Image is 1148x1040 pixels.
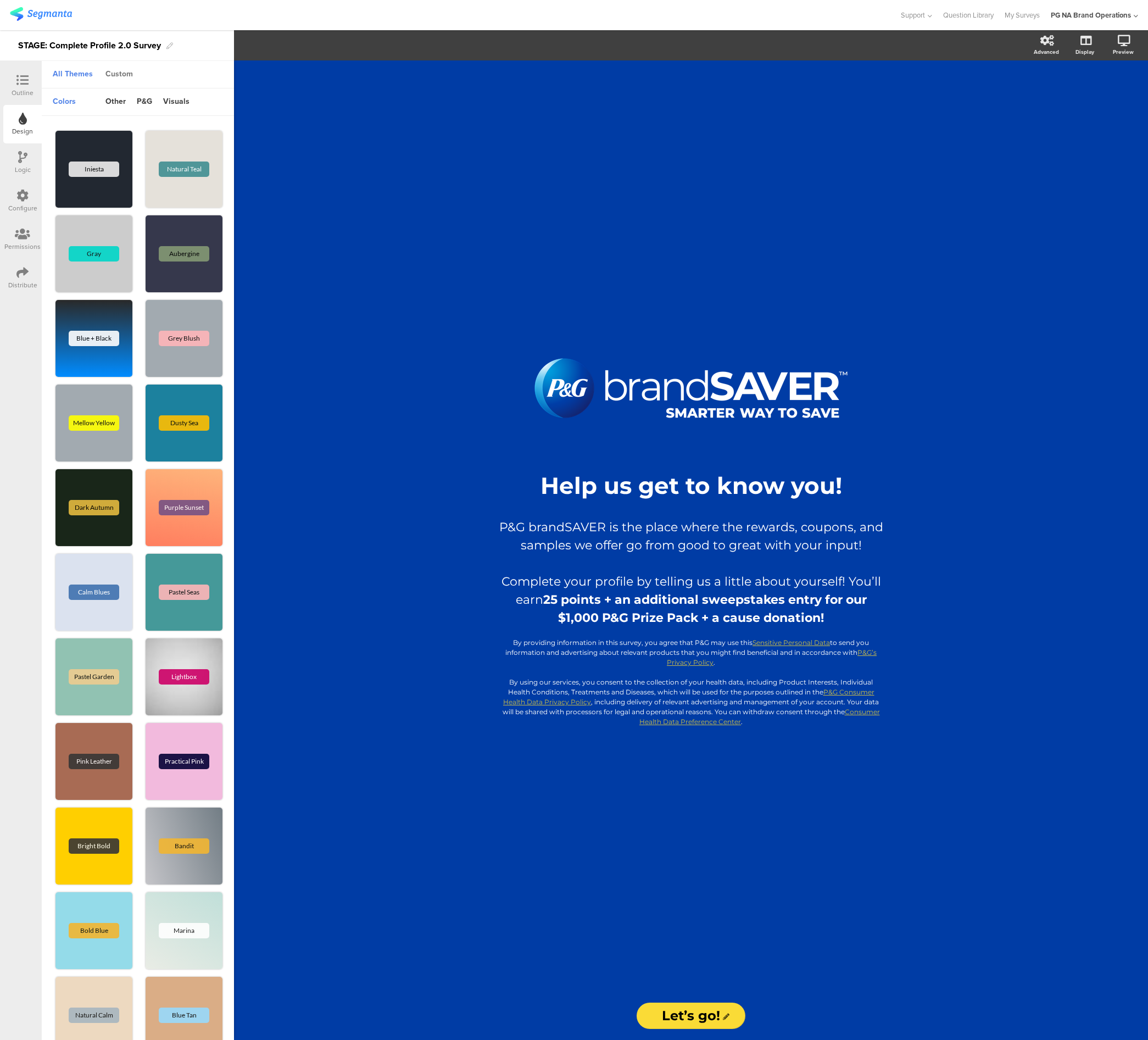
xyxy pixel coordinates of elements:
div: Natural Calm [69,1008,119,1023]
div: PG NA Brand Operations [1051,10,1131,20]
div: Purple Sunset [159,500,209,515]
div: Bold Blue [69,923,119,938]
div: visuals [158,93,195,112]
div: Natural Teal [159,162,209,177]
div: Pink Leather [69,754,119,769]
div: Calm Blues [69,585,119,600]
div: Marina [159,923,209,938]
div: Permissions [4,242,41,252]
div: Mellow Yellow [69,415,119,431]
div: other [100,93,131,112]
div: p&g [131,93,158,112]
div: Pastel Seas [159,585,209,600]
p: Help us get to know you! [488,471,894,500]
div: Dark Autumn [69,500,119,515]
p: P&G brandSAVER is the place where the rewards, coupons, and samples we offer go from good to grea... [499,518,883,554]
div: All Themes [47,65,98,84]
p: By providing information in this survey, you agree that P&G may use this to send you information ... [499,638,883,668]
div: Dusty Sea [159,415,209,431]
a: Sensitive Personal Data [753,638,830,647]
p: Complete your profile by telling us a little about yourself! You’ll earn [499,572,883,627]
div: Configure [8,203,37,213]
div: Aubergine [159,246,209,262]
div: Logic [15,165,31,175]
div: Display [1075,48,1094,56]
div: Preview [1113,48,1134,56]
div: Gray [69,246,119,262]
span: Support [901,10,925,20]
img: segmanta logo [10,7,72,21]
div: Grey Blush [159,331,209,346]
div: Design [12,126,33,136]
input: Start [637,1003,745,1029]
div: Practical Pink [159,754,209,769]
div: Custom [100,65,138,84]
div: Lightbox [159,669,209,685]
div: Pastel Garden [69,669,119,685]
div: Outline [12,88,34,98]
div: Distribute [8,280,37,290]
div: Advanced [1034,48,1059,56]
div: STAGE: Complete Profile 2.0 Survey [18,37,161,54]
div: Blue + Black [69,331,119,346]
div: colors [47,93,81,112]
div: Iniesta [69,162,119,177]
strong: 25 points + an additional sweepstakes entry for our $1,000 P&G Prize Pack + a cause donation! [543,592,867,625]
div: Bright Bold [69,838,119,854]
div: Bandit [159,838,209,854]
p: By using our services, you consent to the collection of your health data, including Product Inter... [499,677,883,727]
div: Blue Tan [159,1008,209,1023]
